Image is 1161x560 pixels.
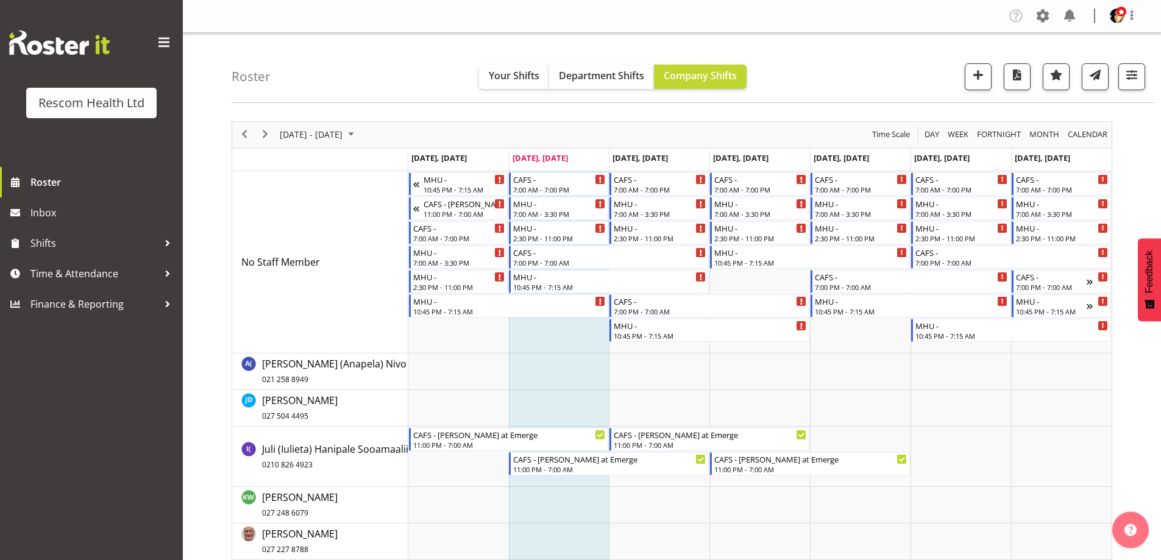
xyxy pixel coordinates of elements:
div: MHU - [413,295,606,307]
span: [DATE], [DATE] [814,152,869,163]
div: MHU - [413,271,505,283]
div: No Staff Member"s event - MHU - Begin From Friday, October 3, 2025 at 2:30:00 PM GMT+13:00 Ends A... [811,221,910,244]
button: Next [257,127,274,142]
span: calendar [1067,127,1109,142]
span: Company Shifts [664,69,737,82]
div: No Staff Member"s event - MHU - Begin From Monday, September 29, 2025 at 10:45:00 PM GMT+13:00 En... [409,294,609,317]
div: 7:00 AM - 7:00 PM [413,233,505,243]
div: No Staff Member"s event - MHU - Begin From Wednesday, October 1, 2025 at 10:45:00 PM GMT+13:00 En... [609,319,809,342]
div: 7:00 AM - 3:30 PM [815,209,907,219]
div: 2:30 PM - 11:00 PM [413,282,505,292]
div: MHU - [714,246,907,258]
span: Finance & Reporting [30,295,158,313]
a: [PERSON_NAME] (Anapela) Nivo021 258 8949 [262,356,407,386]
div: CAFS - [614,295,806,307]
div: CAFS - [PERSON_NAME] at Emerge [614,428,806,441]
span: [PERSON_NAME] [262,527,338,555]
h4: Roster [232,69,271,83]
div: No Staff Member"s event - MHU - Begin From Saturday, October 4, 2025 at 10:45:00 PM GMT+13:00 End... [911,319,1111,342]
td: Kaye Wishart resource [232,487,408,523]
div: MHU - [815,197,907,210]
div: No Staff Member"s event - MHU - Begin From Friday, October 3, 2025 at 10:45:00 PM GMT+13:00 Ends ... [811,294,1010,317]
div: 10:45 PM - 7:15 AM [513,282,706,292]
div: CAFS - [PERSON_NAME] at Emerge [413,428,606,441]
span: Feedback [1144,250,1155,293]
button: Month [1066,127,1110,142]
span: [PERSON_NAME] (Anapela) Nivo [262,357,407,385]
div: 7:00 AM - 3:30 PM [1016,209,1108,219]
div: CAFS - [915,246,1108,258]
div: No Staff Member"s event - MHU - Begin From Sunday, October 5, 2025 at 7:00:00 AM GMT+13:00 Ends A... [1012,197,1111,220]
div: 7:00 AM - 7:00 PM [513,185,605,194]
div: 7:00 PM - 7:00 AM [513,258,706,268]
span: Month [1028,127,1060,142]
div: CAFS - [PERSON_NAME] at Emerge [714,453,907,465]
div: 10:45 PM - 7:15 AM [915,331,1108,341]
div: No Staff Member"s event - CAFS - Begin From Monday, September 29, 2025 at 7:00:00 AM GMT+13:00 En... [409,221,508,244]
button: Filter Shifts [1118,63,1145,90]
a: [PERSON_NAME]027 504 4495 [262,393,338,422]
img: lisa-averill4ed0ba207759471a3c7c9c0bc18f64d8.png [1110,9,1124,23]
div: MHU - [714,197,806,210]
div: No Staff Member"s event - CAFS - Henny Wilson at Emerge - requested by Erin Begin From Sunday, Se... [409,197,508,220]
div: No Staff Member"s event - MHU - Begin From Monday, September 29, 2025 at 7:00:00 AM GMT+13:00 End... [409,246,508,269]
div: 11:00 PM - 7:00 AM [413,440,606,450]
button: Download a PDF of the roster according to the set date range. [1004,63,1031,90]
div: MHU - [714,222,806,234]
div: 7:00 PM - 7:00 AM [614,307,806,316]
div: CAFS - [614,173,706,185]
button: Fortnight [975,127,1023,142]
div: 7:00 AM - 7:00 PM [915,185,1007,194]
div: No Staff Member"s event - MHU - Begin From Tuesday, September 30, 2025 at 10:45:00 PM GMT+13:00 E... [509,270,709,293]
div: 10:45 PM - 7:15 AM [1016,307,1087,316]
div: 7:00 AM - 3:30 PM [614,209,706,219]
span: 027 504 4495 [262,411,308,421]
div: MHU - [614,222,706,234]
div: Juli (Iulieta) Hanipale Sooamaalii"s event - CAFS - Lance at Emerge Begin From Thursday, October ... [710,452,910,475]
div: No Staff Member"s event - MHU - Begin From Saturday, October 4, 2025 at 2:30:00 PM GMT+13:00 Ends... [911,221,1010,244]
td: No Staff Member resource [232,171,408,353]
div: 2:30 PM - 11:00 PM [513,233,605,243]
div: No Staff Member"s event - MHU - Begin From Sunday, October 5, 2025 at 2:30:00 PM GMT+13:00 Ends A... [1012,221,1111,244]
button: Send a list of all shifts for the selected filtered period to all rostered employees. [1082,63,1109,90]
div: No Staff Member"s event - MHU - Begin From Wednesday, October 1, 2025 at 2:30:00 PM GMT+13:00 End... [609,221,709,244]
div: 2:30 PM - 11:00 PM [815,233,907,243]
img: help-xxl-2.png [1124,523,1137,536]
div: 7:00 AM - 3:30 PM [513,209,605,219]
div: No Staff Member"s event - CAFS - Begin From Tuesday, September 30, 2025 at 7:00:00 PM GMT+13:00 E... [509,246,709,269]
div: MHU - [513,197,605,210]
div: 11:00 PM - 7:00 AM [513,464,706,474]
div: MHU - [1016,295,1087,307]
span: [DATE], [DATE] [612,152,668,163]
a: [PERSON_NAME]027 227 8788 [262,526,338,556]
div: 7:00 AM - 3:30 PM [915,209,1007,219]
div: CAFS - [413,222,505,234]
div: 2:30 PM - 11:00 PM [915,233,1007,243]
div: 11:00 PM - 7:00 AM [614,440,806,450]
div: MHU - [1016,222,1108,234]
span: Shifts [30,234,158,252]
button: September 2025 [278,127,360,142]
div: 2:30 PM - 11:00 PM [614,233,706,243]
span: Inbox [30,204,177,222]
div: MHU - [614,197,706,210]
span: Time Scale [871,127,911,142]
span: No Staff Member [241,255,320,269]
td: Ana (Anapela) Nivo resource [232,353,408,390]
div: 2:30 PM - 11:00 PM [1016,233,1108,243]
span: 027 227 8788 [262,544,308,555]
button: Highlight an important date within the roster. [1043,63,1070,90]
div: 2:30 PM - 11:00 PM [714,233,806,243]
div: 7:00 AM - 3:30 PM [413,258,505,268]
div: next period [255,122,275,147]
div: No Staff Member"s event - MHU - Begin From Thursday, October 2, 2025 at 10:45:00 PM GMT+13:00 End... [710,246,910,269]
span: Juli (Iulieta) Hanipale Sooamaalii [262,442,408,470]
div: 10:45 PM - 7:15 AM [413,307,606,316]
div: 10:45 PM - 7:15 AM [424,185,505,194]
span: Fortnight [976,127,1022,142]
div: Juli (Iulieta) Hanipale Sooamaalii"s event - CAFS - Lance at Emerge Begin From Wednesday, October... [609,428,809,451]
div: CAFS - [915,173,1007,185]
td: Juli (Iulieta) Hanipale Sooamaalii resource [232,427,408,487]
button: Your Shifts [479,65,549,89]
button: Department Shifts [549,65,654,89]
